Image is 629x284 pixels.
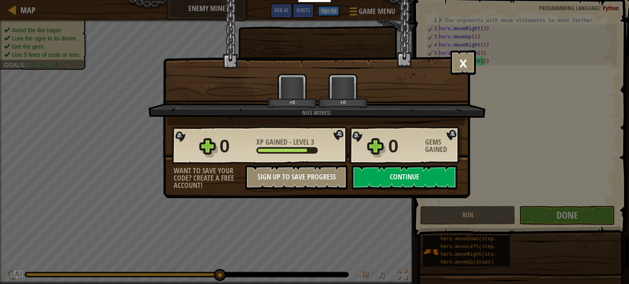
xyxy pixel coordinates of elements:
span: XP Gained [256,137,289,147]
div: 0 [219,133,251,159]
button: Sign Up to Save Progress [245,165,348,190]
div: 0 [388,133,420,159]
span: Level [292,137,311,147]
div: +0 [320,99,366,105]
div: +0 [269,99,315,105]
button: Continue [352,165,457,190]
button: × [450,50,476,75]
div: Nice moves! [187,109,446,117]
span: 3 [311,137,314,147]
div: Gems Gained [425,139,462,153]
div: Want to save your code? Create a free account! [174,167,245,189]
div: - [256,139,314,146]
